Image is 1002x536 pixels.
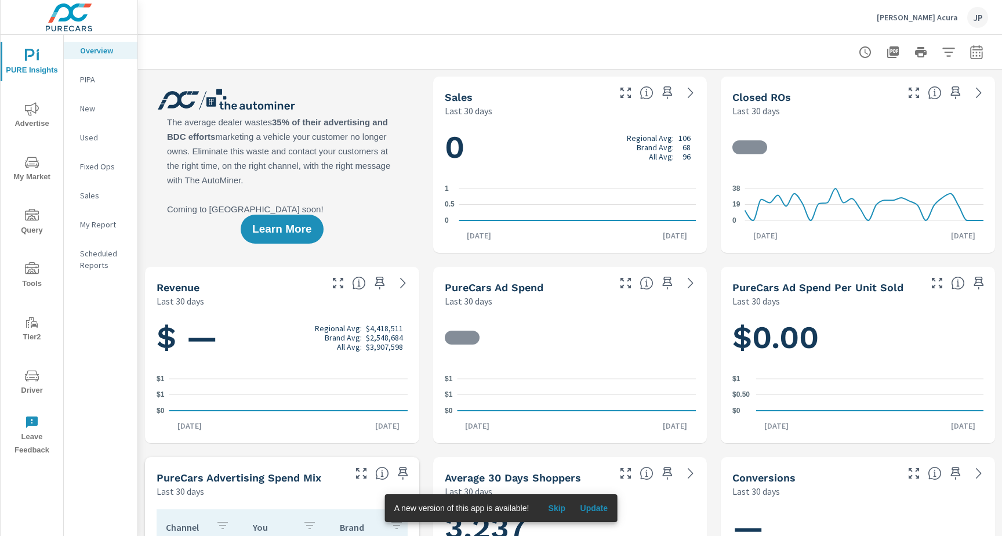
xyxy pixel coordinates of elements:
[445,91,473,103] h5: Sales
[64,129,137,146] div: Used
[928,86,942,100] span: Number of Repair Orders Closed by the selected dealership group over the selected time range. [So...
[445,201,455,209] text: 0.5
[157,472,321,484] h5: PureCars Advertising Spend Mix
[64,100,137,117] div: New
[732,375,740,383] text: $1
[732,407,740,415] text: $0
[967,7,988,28] div: JP
[756,420,797,432] p: [DATE]
[445,484,492,498] p: Last 30 days
[459,230,499,241] p: [DATE]
[157,318,408,357] h1: $ —
[375,466,389,480] span: This table looks at how you compare to the amount of budget you spend per channel as opposed to y...
[64,216,137,233] div: My Report
[681,464,700,483] a: See more details in report
[640,86,654,100] span: Number of vehicles sold by the dealership over the selected date range. [Source: This data is sou...
[877,12,958,23] p: [PERSON_NAME] Acura
[457,420,498,432] p: [DATE]
[943,420,983,432] p: [DATE]
[337,342,362,352] p: All Avg:
[80,74,128,85] p: PIPA
[905,464,923,483] button: Make Fullscreen
[80,219,128,230] p: My Report
[253,521,293,533] p: You
[394,274,412,292] a: See more details in report
[4,209,60,237] span: Query
[616,464,635,483] button: Make Fullscreen
[681,274,700,292] a: See more details in report
[252,224,311,234] span: Learn More
[394,504,529,513] span: A new version of this app is available!
[371,274,389,292] span: Save this to your personalized report
[928,466,942,480] span: The number of dealer-specified goals completed by a visitor. [Source: This data is provided by th...
[352,464,371,483] button: Make Fullscreen
[658,84,677,102] span: Save this to your personalized report
[905,84,923,102] button: Make Fullscreen
[732,91,791,103] h5: Closed ROs
[445,391,453,399] text: $1
[580,503,608,513] span: Update
[169,420,210,432] p: [DATE]
[157,281,199,294] h5: Revenue
[732,216,736,224] text: 0
[329,274,347,292] button: Make Fullscreen
[640,276,654,290] span: Total cost of media for all PureCars channels for the selected dealership group over the selected...
[732,294,780,308] p: Last 30 days
[616,274,635,292] button: Make Fullscreen
[64,71,137,88] div: PIPA
[732,472,796,484] h5: Conversions
[538,499,575,517] button: Skip
[4,369,60,397] span: Driver
[157,391,165,399] text: $1
[575,499,612,517] button: Update
[681,84,700,102] a: See more details in report
[4,316,60,344] span: Tier2
[732,281,903,294] h5: PureCars Ad Spend Per Unit Sold
[64,245,137,274] div: Scheduled Reports
[970,84,988,102] a: See more details in report
[4,262,60,291] span: Tools
[366,324,403,333] p: $4,418,511
[157,294,204,308] p: Last 30 days
[445,128,696,167] h1: 0
[352,276,366,290] span: Total sales revenue over the selected date range. [Source: This data is sourced from the dealer’s...
[970,464,988,483] a: See more details in report
[616,84,635,102] button: Make Fullscreen
[732,318,983,357] h1: $0.00
[340,521,380,533] p: Brand
[366,342,403,352] p: $3,907,598
[445,375,453,383] text: $1
[367,420,408,432] p: [DATE]
[909,41,932,64] button: Print Report
[241,215,323,244] button: Learn More
[658,274,677,292] span: Save this to your personalized report
[732,391,750,399] text: $0.50
[445,472,581,484] h5: Average 30 Days Shoppers
[366,333,403,342] p: $2,548,684
[732,484,780,498] p: Last 30 days
[157,375,165,383] text: $1
[157,484,204,498] p: Last 30 days
[4,415,60,457] span: Leave Feedback
[445,184,449,193] text: 1
[166,521,206,533] p: Channel
[946,84,965,102] span: Save this to your personalized report
[951,276,965,290] span: Average cost of advertising per each vehicle sold at the dealer over the selected date range. The...
[64,42,137,59] div: Overview
[80,248,128,271] p: Scheduled Reports
[682,143,691,152] p: 68
[543,503,571,513] span: Skip
[325,333,362,342] p: Brand Avg:
[682,152,691,161] p: 96
[80,103,128,114] p: New
[445,216,449,224] text: 0
[965,41,988,64] button: Select Date Range
[445,281,543,294] h5: PureCars Ad Spend
[637,143,674,152] p: Brand Avg:
[946,464,965,483] span: Save this to your personalized report
[445,104,492,118] p: Last 30 days
[4,155,60,184] span: My Market
[649,152,674,161] p: All Avg:
[655,420,695,432] p: [DATE]
[881,41,905,64] button: "Export Report to PDF"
